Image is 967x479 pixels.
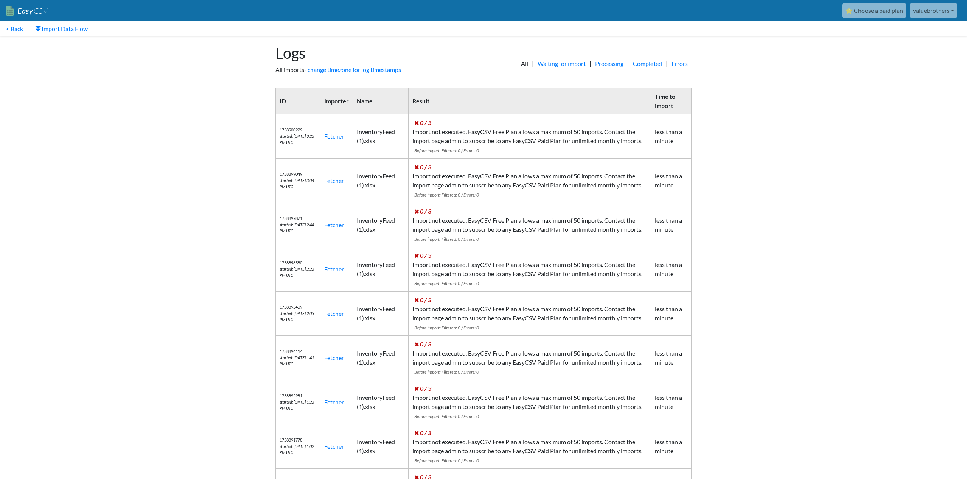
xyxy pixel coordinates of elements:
[651,380,692,424] td: less than a minute
[353,88,408,114] th: Name
[651,159,692,203] td: less than a minute
[414,192,479,198] span: Before import: Filtered: 0 / Errors: 0
[276,292,320,336] td: 1758895409
[651,88,692,114] th: Time to import
[414,296,431,303] span: 0 / 3
[408,203,651,247] td: Import not executed. EasyCSV Free Plan allows a maximum of 50 imports. Contact the import page ad...
[414,119,431,126] span: 0 / 3
[324,443,344,450] a: Fetcher
[324,133,344,140] a: Fetcher
[353,203,408,247] td: InventoryFeed (1).xlsx
[276,336,320,380] td: 1758894114
[534,59,589,68] a: Waiting for import
[280,222,314,234] i: started: [DATE] 2:44 PM UTC
[353,336,408,380] td: InventoryFeed (1).xlsx
[408,159,651,203] td: Import not executed. EasyCSV Free Plan allows a maximum of 50 imports. Contact the import page ad...
[414,252,431,259] span: 0 / 3
[324,265,344,273] a: Fetcher
[324,354,344,361] a: Fetcher
[414,325,479,331] span: Before import: Filtered: 0 / Errors: 0
[651,247,692,292] td: less than a minute
[651,203,692,247] td: less than a minute
[353,424,408,469] td: InventoryFeed (1).xlsx
[276,203,320,247] td: 1758897871
[414,385,431,392] span: 0 / 3
[668,59,692,68] a: Errors
[324,398,344,406] a: Fetcher
[353,380,408,424] td: InventoryFeed (1).xlsx
[414,236,479,242] span: Before import: Filtered: 0 / Errors: 0
[280,134,314,145] i: started: [DATE] 3:23 PM UTC
[275,65,476,74] p: All imports
[276,424,320,469] td: 1758891778
[33,6,48,16] span: CSV
[280,311,314,322] i: started: [DATE] 2:03 PM UTC
[517,59,532,68] span: All
[651,292,692,336] td: less than a minute
[276,380,320,424] td: 1758892981
[353,159,408,203] td: InventoryFeed (1).xlsx
[276,88,320,114] th: ID
[651,336,692,380] td: less than a minute
[320,88,353,114] th: Importer
[408,88,651,114] th: Result
[414,369,479,375] span: Before import: Filtered: 0 / Errors: 0
[414,281,479,286] span: Before import: Filtered: 0 / Errors: 0
[304,66,401,73] a: - change timezone for log timestamps
[414,340,431,348] span: 0 / 3
[280,178,314,189] i: started: [DATE] 3:04 PM UTC
[408,114,651,159] td: Import not executed. EasyCSV Free Plan allows a maximum of 50 imports. Contact the import page ad...
[29,21,94,36] a: Import Data Flow
[483,36,699,82] div: | | | |
[353,247,408,292] td: InventoryFeed (1).xlsx
[414,208,431,215] span: 0 / 3
[324,177,344,184] a: Fetcher
[414,148,479,153] span: Before import: Filtered: 0 / Errors: 0
[324,310,344,317] a: Fetcher
[629,59,666,68] a: Completed
[353,292,408,336] td: InventoryFeed (1).xlsx
[414,163,431,170] span: 0 / 3
[414,413,479,419] span: Before import: Filtered: 0 / Errors: 0
[324,221,344,228] a: Fetcher
[408,247,651,292] td: Import not executed. EasyCSV Free Plan allows a maximum of 50 imports. Contact the import page ad...
[276,114,320,159] td: 1758900229
[591,59,627,68] a: Processing
[408,292,651,336] td: Import not executed. EasyCSV Free Plan allows a maximum of 50 imports. Contact the import page ad...
[280,267,314,278] i: started: [DATE] 2:23 PM UTC
[842,3,906,18] a: ⭐ Choose a paid plan
[414,429,431,436] span: 0 / 3
[408,380,651,424] td: Import not executed. EasyCSV Free Plan allows a maximum of 50 imports. Contact the import page ad...
[408,336,651,380] td: Import not executed. EasyCSV Free Plan allows a maximum of 50 imports. Contact the import page ad...
[280,355,314,367] i: started: [DATE] 1:41 PM UTC
[353,114,408,159] td: InventoryFeed (1).xlsx
[280,444,314,455] i: started: [DATE] 1:02 PM UTC
[280,399,314,411] i: started: [DATE] 1:23 PM UTC
[276,159,320,203] td: 1758899049
[408,424,651,469] td: Import not executed. EasyCSV Free Plan allows a maximum of 50 imports. Contact the import page ad...
[275,44,476,62] h1: Logs
[276,247,320,292] td: 1758896580
[651,114,692,159] td: less than a minute
[414,458,479,463] span: Before import: Filtered: 0 / Errors: 0
[6,3,48,19] a: EasyCSV
[910,3,957,18] a: valuebrothers
[651,424,692,469] td: less than a minute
